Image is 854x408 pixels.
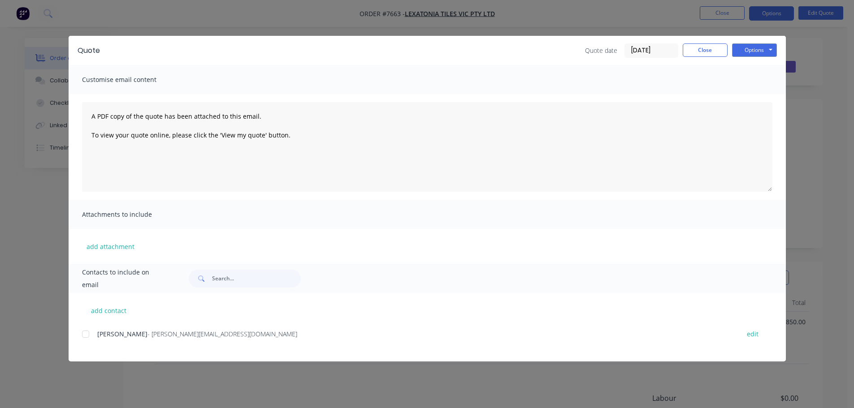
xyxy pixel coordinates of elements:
[585,46,617,55] span: Quote date
[824,378,845,399] iframe: Intercom live chat
[82,266,167,291] span: Contacts to include on email
[147,330,297,338] span: - [PERSON_NAME][EMAIL_ADDRESS][DOMAIN_NAME]
[732,43,777,57] button: Options
[82,102,772,192] textarea: A PDF copy of the quote has been attached to this email. To view your quote online, please click ...
[78,45,100,56] div: Quote
[82,73,181,86] span: Customise email content
[683,43,728,57] button: Close
[82,304,136,317] button: add contact
[97,330,147,338] span: [PERSON_NAME]
[212,270,301,288] input: Search...
[82,240,139,253] button: add attachment
[82,208,181,221] span: Attachments to include
[741,328,764,340] button: edit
